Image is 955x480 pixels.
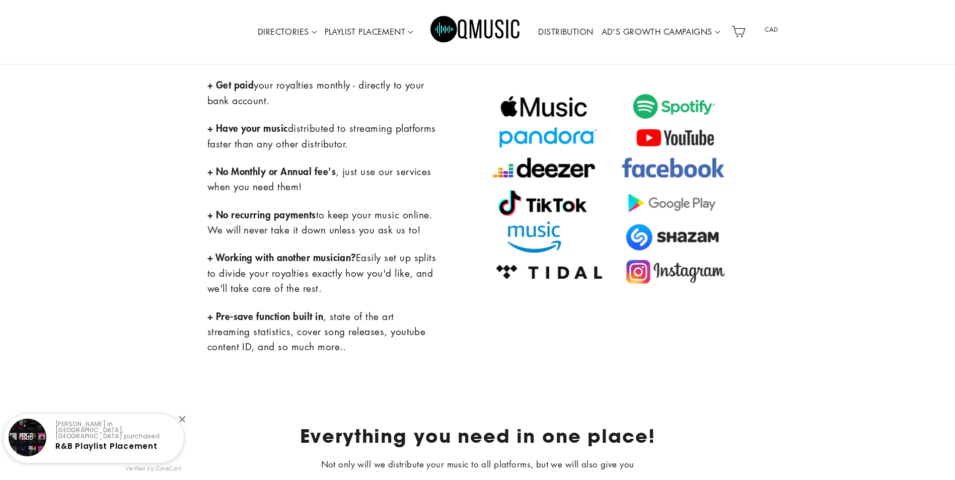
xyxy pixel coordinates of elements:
[207,251,356,264] strong: + Working with another musician?
[207,207,437,238] p: to keep your music online. We will never take it down unless you ask us to!
[430,9,521,54] img: Q Music Promotions
[207,77,437,108] p: your royalties monthly - directly to your bank account.
[752,22,790,37] span: CAD
[207,309,323,323] strong: + Pre-save function built in
[598,21,724,44] a: AD'S GROWTH CAMPAIGNS
[207,121,288,135] strong: + Have your music
[207,121,437,151] p: distributed to streaming platforms faster than any other distributor.
[207,164,437,195] p: , just use our services when you need them!
[207,309,437,355] p: , state of the art streaming statistics, cover song releases, youtube content ID, and so much more..
[207,165,336,178] strong: + No Monthly or Annual fee's
[207,78,254,92] strong: + Get paid
[207,250,437,296] p: Easily set up splits to divide your royalties exactly how you'd like, and we'll take care of the ...
[249,457,706,471] p: Not only will we distribute your music to all platforms, but we will also give you
[321,21,417,44] a: PLAYLIST PLACEMENT
[55,421,175,439] p: [PERSON_NAME] in [GEOGRAPHIC_DATA], [GEOGRAPHIC_DATA] purchased
[207,208,316,221] strong: + No recurring payments
[55,441,158,451] a: R&B Playlist Placement
[254,21,321,44] a: DIRECTORIES
[249,425,706,447] p: Everything you need in one place!
[224,3,727,61] div: Primary
[125,465,182,473] small: Verified by CareCart
[534,21,597,44] a: DISTRIBUTION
